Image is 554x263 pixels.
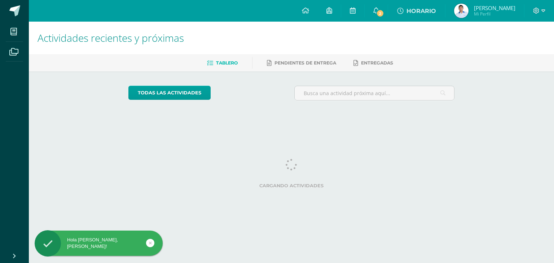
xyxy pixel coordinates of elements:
span: Entregadas [361,60,393,66]
span: Pendientes de entrega [274,60,336,66]
span: Actividades recientes y próximas [38,31,184,45]
span: Mi Perfil [474,11,515,17]
span: 2 [376,9,384,17]
span: Tablero [216,60,238,66]
a: Entregadas [353,57,393,69]
a: todas las Actividades [128,86,211,100]
label: Cargando actividades [128,183,455,188]
a: Tablero [207,57,238,69]
div: Hola [PERSON_NAME], [PERSON_NAME]! [35,237,163,250]
span: [PERSON_NAME] [474,4,515,12]
span: HORARIO [406,8,436,14]
img: 6ed5506e6d87bd8ebab60dce38c7b054.png [454,4,469,18]
input: Busca una actividad próxima aquí... [295,86,454,100]
a: Pendientes de entrega [267,57,336,69]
